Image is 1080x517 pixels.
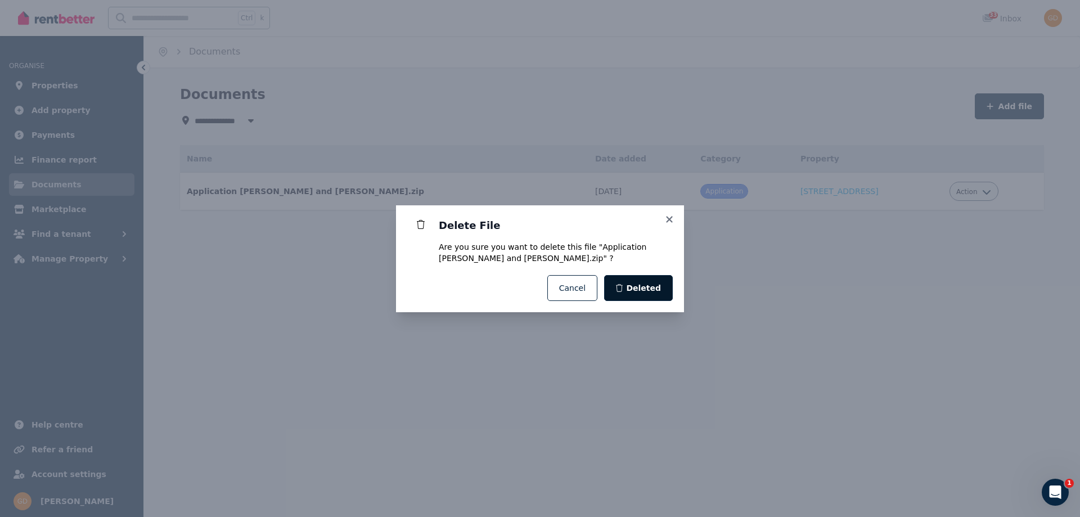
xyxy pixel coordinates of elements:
[439,219,670,232] h3: Delete File
[547,275,597,301] button: Cancel
[626,282,661,294] span: Deleted
[1065,479,1074,488] span: 1
[1042,479,1069,506] iframe: Intercom live chat
[439,241,670,264] p: Are you sure you want to delete this file " Application [PERSON_NAME] and [PERSON_NAME].zip " ?
[604,275,673,301] button: Deleted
